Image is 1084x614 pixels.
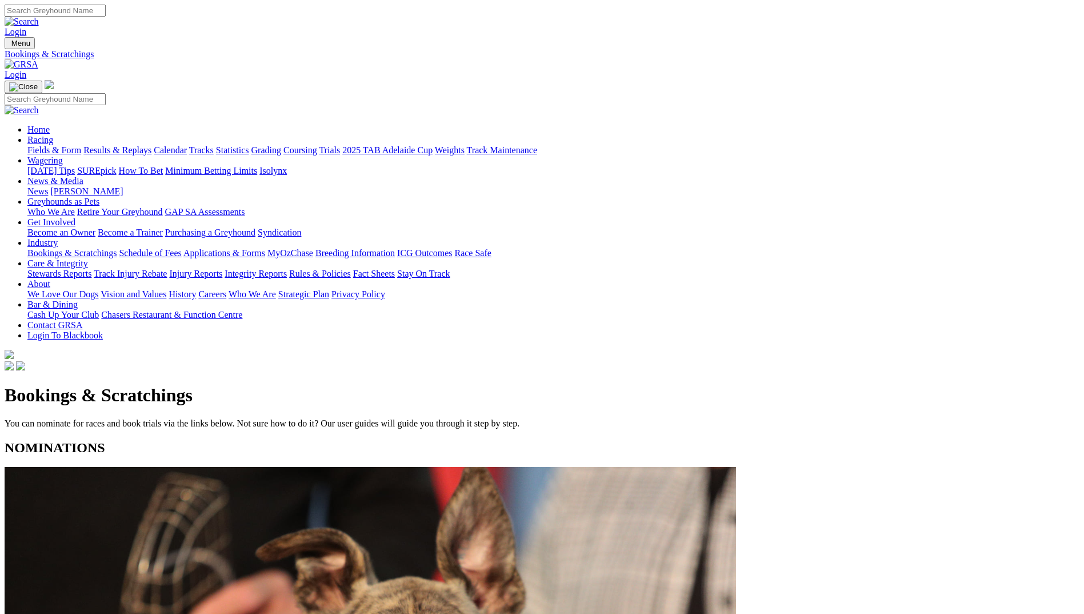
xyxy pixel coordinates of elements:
a: Care & Integrity [27,258,88,268]
a: Schedule of Fees [119,248,181,258]
a: Bookings & Scratchings [5,49,1079,59]
a: Rules & Policies [289,269,351,278]
a: Trials [319,145,340,155]
a: Wagering [27,156,63,165]
a: Vision and Values [101,289,166,299]
a: Get Involved [27,217,75,227]
a: Bar & Dining [27,300,78,309]
img: twitter.svg [16,361,25,370]
img: Close [9,82,38,91]
a: ICG Outcomes [397,248,452,258]
button: Toggle navigation [5,81,42,93]
img: facebook.svg [5,361,14,370]
a: Statistics [216,145,249,155]
a: Greyhounds as Pets [27,197,99,206]
a: Minimum Betting Limits [165,166,257,176]
a: Stewards Reports [27,269,91,278]
div: News & Media [27,186,1079,197]
input: Search [5,93,106,105]
a: Careers [198,289,226,299]
a: Injury Reports [169,269,222,278]
a: Applications & Forms [183,248,265,258]
a: Fact Sheets [353,269,395,278]
a: Integrity Reports [225,269,287,278]
a: GAP SA Assessments [165,207,245,217]
a: Weights [435,145,465,155]
img: logo-grsa-white.png [5,350,14,359]
a: Breeding Information [315,248,395,258]
div: Racing [27,145,1079,156]
a: Isolynx [259,166,287,176]
a: How To Bet [119,166,163,176]
a: Home [27,125,50,134]
a: Industry [27,238,58,248]
a: Track Maintenance [467,145,537,155]
div: About [27,289,1079,300]
a: Privacy Policy [331,289,385,299]
p: You can nominate for races and book trials via the links below. Not sure how to do it? Our user g... [5,418,1079,429]
a: Who We Are [229,289,276,299]
a: Stay On Track [397,269,450,278]
img: Search [5,105,39,115]
a: Tracks [189,145,214,155]
h2: NOMINATIONS [5,440,1079,456]
a: SUREpick [77,166,116,176]
a: Become a Trainer [98,228,163,237]
span: Menu [11,39,30,47]
a: Race Safe [454,248,491,258]
img: Search [5,17,39,27]
a: Become an Owner [27,228,95,237]
a: 2025 TAB Adelaide Cup [342,145,433,155]
div: Care & Integrity [27,269,1079,279]
a: Login To Blackbook [27,330,103,340]
div: Greyhounds as Pets [27,207,1079,217]
a: We Love Our Dogs [27,289,98,299]
a: Syndication [258,228,301,237]
div: Get Involved [27,228,1079,238]
a: Fields & Form [27,145,81,155]
img: logo-grsa-white.png [45,80,54,89]
div: Bar & Dining [27,310,1079,320]
img: GRSA [5,59,38,70]
div: Industry [27,248,1079,258]
div: Wagering [27,166,1079,176]
a: [DATE] Tips [27,166,75,176]
a: Retire Your Greyhound [77,207,163,217]
button: Toggle navigation [5,37,35,49]
a: Calendar [154,145,187,155]
a: History [169,289,196,299]
a: Contact GRSA [27,320,82,330]
a: News & Media [27,176,83,186]
a: Grading [251,145,281,155]
a: Racing [27,135,53,145]
a: Login [5,70,26,79]
a: Login [5,27,26,37]
input: Search [5,5,106,17]
a: Coursing [283,145,317,155]
a: Results & Replays [83,145,151,155]
a: Strategic Plan [278,289,329,299]
a: Track Injury Rebate [94,269,167,278]
a: Chasers Restaurant & Function Centre [101,310,242,320]
a: Bookings & Scratchings [27,248,117,258]
a: MyOzChase [267,248,313,258]
a: Who We Are [27,207,75,217]
a: Purchasing a Greyhound [165,228,255,237]
a: About [27,279,50,289]
a: News [27,186,48,196]
a: Cash Up Your Club [27,310,99,320]
a: [PERSON_NAME] [50,186,123,196]
h1: Bookings & Scratchings [5,385,1079,406]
